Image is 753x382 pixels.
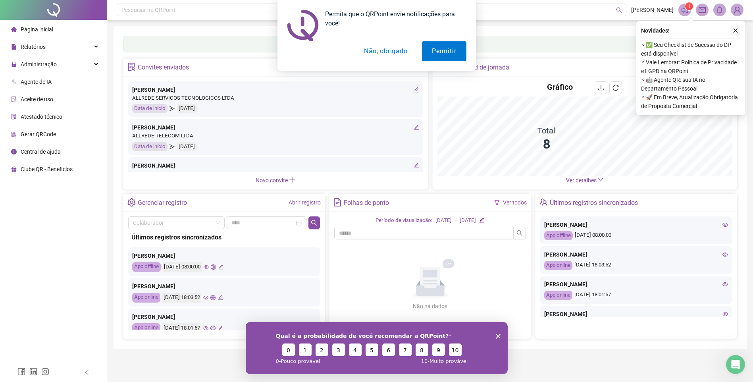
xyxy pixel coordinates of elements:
span: Clube QR - Beneficios [21,166,73,172]
h4: Gráfico [547,81,573,93]
span: eye [722,311,728,317]
div: [PERSON_NAME] [132,85,419,94]
span: send [169,142,175,151]
span: Aceite de uso [21,96,53,102]
span: edit [218,326,223,331]
div: Últimos registros sincronizados [550,196,638,210]
div: [PERSON_NAME] [132,313,316,321]
span: Novo convite [256,177,295,183]
div: [PERSON_NAME] [544,310,728,318]
span: Atestado técnico [21,114,62,120]
div: App offline [544,231,573,240]
span: audit [11,96,17,102]
div: Permita que o QRPoint envie notificações para você! [319,10,466,28]
div: Folhas de ponto [344,196,389,210]
span: eye [722,252,728,257]
span: linkedin [29,368,37,376]
span: edit [414,125,419,130]
div: [DATE] [177,142,197,151]
span: Agente de IA [21,79,52,85]
span: down [598,177,603,183]
img: notification icon [287,10,319,41]
span: eye [722,222,728,228]
div: ALLREDE SERVICOS TECNOLOGICOS LTDA [132,94,419,102]
div: App online [544,291,572,300]
div: [PERSON_NAME] [132,161,419,170]
div: [DATE] 18:01:57 [544,291,728,300]
span: instagram [41,368,49,376]
span: edit [218,295,223,300]
div: ALLREDE TELECOM LTDA [132,132,419,140]
div: Data de início [132,104,168,113]
div: [DATE] [177,104,197,113]
div: [PERSON_NAME] [132,123,419,132]
span: facebook [17,368,25,376]
span: global [210,295,216,300]
span: search [516,230,523,236]
div: Últimos registros sincronizados [131,232,317,242]
div: [DATE] [460,216,476,225]
span: edit [414,163,419,168]
div: Gerenciar registro [138,196,187,210]
span: qrcode [11,131,17,137]
div: [DATE] 18:03:52 [162,293,201,303]
span: send [169,104,175,113]
iframe: Pesquisa da QRPoint [246,322,508,374]
span: setting [127,198,136,206]
span: filter [494,200,500,205]
div: Não há dados [394,302,467,311]
div: App online [132,293,160,303]
span: eye [722,282,728,287]
span: gift [11,166,17,172]
span: global [210,326,216,331]
a: Ver todos [503,199,527,206]
div: - [455,216,456,225]
span: edit [218,264,223,270]
span: global [211,264,216,270]
span: ⚬ 🤖 Agente QR: sua IA no Departamento Pessoal [641,75,740,93]
div: Data de início [132,142,168,151]
span: left [84,370,90,375]
span: info-circle [11,149,17,154]
span: Ver detalhes [566,177,597,183]
span: edit [479,217,484,222]
div: [DATE] 08:00:00 [544,231,728,240]
a: Ver detalhes down [566,177,603,183]
div: App online [132,323,160,333]
span: team [539,198,548,206]
button: Permitir [422,41,466,61]
span: eye [203,326,208,331]
span: Central de ajuda [21,149,61,155]
div: [DATE] [435,216,452,225]
span: eye [204,264,209,270]
div: App online [544,261,572,270]
div: [PERSON_NAME] [544,250,728,259]
div: [DATE] 18:01:57 [162,323,201,333]
span: file-text [333,198,342,206]
iframe: Intercom live chat [726,355,745,374]
span: eye [203,295,208,300]
span: edit [414,87,419,93]
button: Não, obrigado [354,41,417,61]
span: Gerar QRCode [21,131,56,137]
div: [PERSON_NAME] [544,220,728,229]
div: Período de visualização: [376,216,432,225]
span: download [598,85,604,91]
div: [PERSON_NAME] [132,251,316,260]
div: [PERSON_NAME] [132,282,316,291]
div: [DATE] 18:03:52 [544,261,728,270]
